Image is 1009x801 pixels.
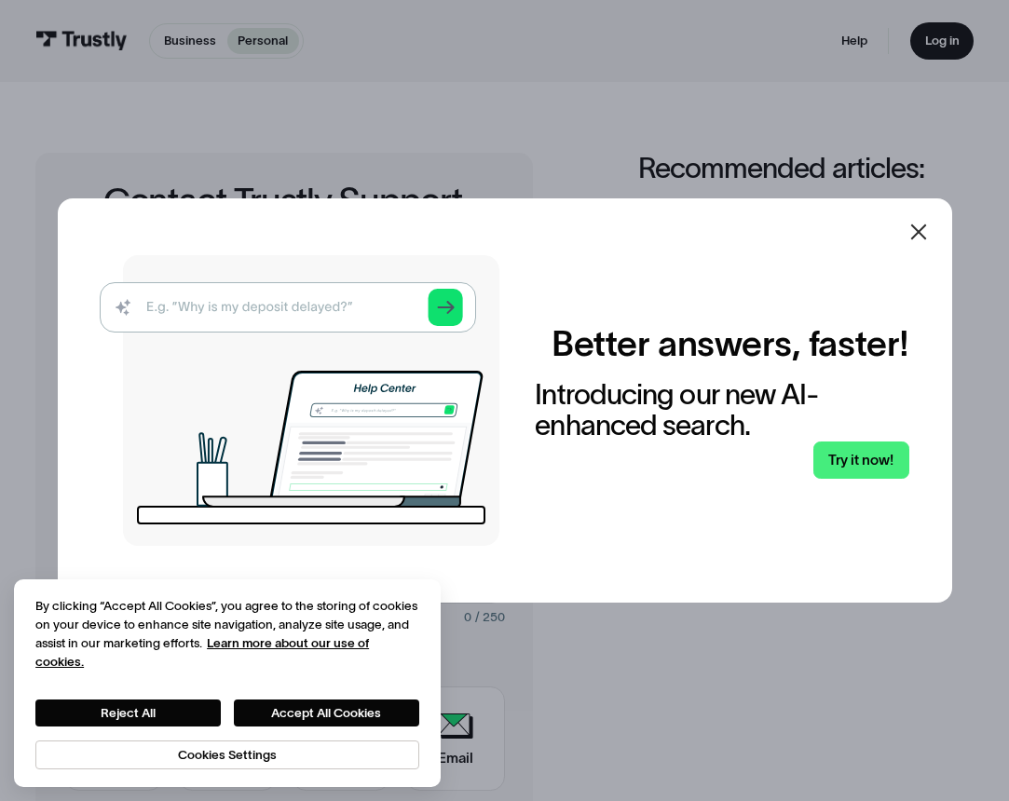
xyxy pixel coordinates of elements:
[14,579,441,787] div: Cookie banner
[535,379,908,441] div: Introducing our new AI-enhanced search.
[35,740,419,769] button: Cookies Settings
[552,322,908,365] h2: Better answers, faster!
[234,699,419,726] button: Accept All Cookies
[35,597,419,769] div: Privacy
[35,699,221,726] button: Reject All
[813,441,909,479] a: Try it now!
[35,636,369,669] a: More information about your privacy, opens in a new tab
[35,597,419,672] div: By clicking “Accept All Cookies”, you agree to the storing of cookies on your device to enhance s...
